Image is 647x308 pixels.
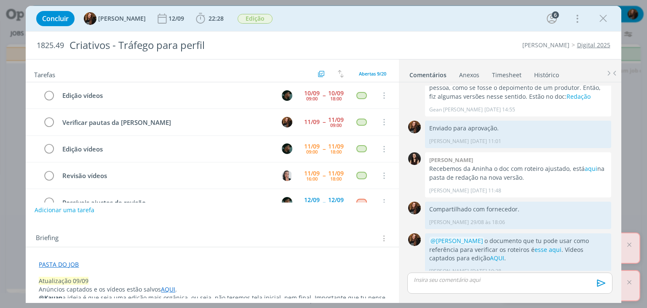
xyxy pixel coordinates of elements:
span: @[PERSON_NAME] [430,237,483,245]
div: 11/09 [304,119,320,125]
b: [PERSON_NAME] [429,156,473,164]
p: Anúncios captados e os vídeos estão salvos . [39,285,385,294]
div: 11/09 [304,143,320,149]
img: K [282,197,292,208]
div: Possíveis ajustes de revisão [59,197,274,208]
a: esse aqui [535,246,561,254]
span: [DATE] 11:48 [471,187,501,195]
p: [PERSON_NAME] [429,138,469,145]
div: Revisão vídeos [59,170,274,181]
div: 11/09 [328,170,344,176]
a: Redação [567,92,591,100]
button: K [281,89,294,102]
span: -- [323,173,325,178]
span: [DATE] 11:01 [471,138,501,145]
div: 09:00 [306,96,318,101]
button: Adicionar uma tarefa [34,203,95,218]
img: arrow-down-up.svg [338,70,344,78]
p: Gean [PERSON_NAME] [429,106,483,113]
span: Edição [238,14,273,24]
a: AQUI [161,285,175,293]
span: Tarefas [34,69,55,79]
div: 11/09 [328,117,344,123]
span: 22:28 [209,14,224,22]
button: C [281,169,294,182]
img: T [282,117,292,127]
span: -- [323,146,325,152]
button: Concluir [36,11,75,26]
div: 6 [552,11,559,19]
div: 18:00 [330,176,342,181]
a: Comentários [409,67,447,79]
span: [DATE] 14:55 [484,106,515,113]
p: Compartilhado com fornecedor. [429,205,607,213]
button: K [281,196,294,208]
a: Timesheet [492,67,522,79]
div: 11/09 [328,143,344,149]
span: [PERSON_NAME] [98,16,146,22]
img: I [408,152,421,165]
img: T [408,233,421,246]
a: aqui [585,165,597,173]
span: -- [323,199,325,205]
button: K [281,143,294,155]
p: o documento que tu pode usar como referência para verificar os roteiros é . Vídeos captados para ... [429,237,607,262]
p: [PERSON_NAME] [429,267,469,275]
div: dialog [26,6,621,303]
img: T [408,121,421,133]
img: T [84,12,96,25]
div: 09:00 [330,123,342,127]
strong: @Kauan [39,294,62,302]
img: C [282,170,292,181]
img: K [282,143,292,154]
div: 11/09 [304,170,320,176]
div: 12/09 [328,197,344,203]
p: Recebemos da Aninha o doc com roteiro ajustado, está na pasta de redação na nova versão. [429,165,607,182]
button: T[PERSON_NAME] [84,12,146,25]
div: Edição vídeos [59,144,274,154]
span: 1825.49 [37,41,64,50]
span: Concluir [42,15,69,22]
span: Briefing [36,233,59,244]
a: Histórico [534,67,559,79]
div: Edição vídeos [59,90,274,101]
span: Abertas 9/20 [359,70,386,77]
div: 18:00 [330,149,342,154]
span: -- [323,119,325,125]
a: Digital 2025 [577,41,610,49]
div: 10/09 [304,90,320,96]
button: 6 [545,12,559,25]
span: [DATE] 10:28 [471,267,501,275]
a: [PERSON_NAME] [522,41,569,49]
p: [PERSON_NAME] [429,219,469,226]
div: 16:00 [306,176,318,181]
span: -- [323,92,325,98]
p: [PERSON_NAME] [429,187,469,195]
button: 22:28 [194,12,226,25]
div: Verificar pautas da [PERSON_NAME] [59,117,274,128]
img: K [282,90,292,101]
div: Anexos [459,71,479,79]
div: 12/09 [168,16,186,22]
img: T [408,202,421,214]
div: Criativos - Tráfego para perfil [66,35,368,56]
button: Edição [237,14,273,24]
div: 12/09 [304,197,320,203]
span: 29/08 às 18:06 [471,219,505,226]
span: Atualização 09/09 [39,277,88,285]
div: 10/09 [328,90,344,96]
div: 09:00 [306,149,318,154]
button: T [281,116,294,128]
a: AQUI [490,254,504,262]
p: Enviado para aprovação. [429,124,607,132]
a: PASTA DO JOB [39,260,79,268]
div: 18:00 [330,96,342,101]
